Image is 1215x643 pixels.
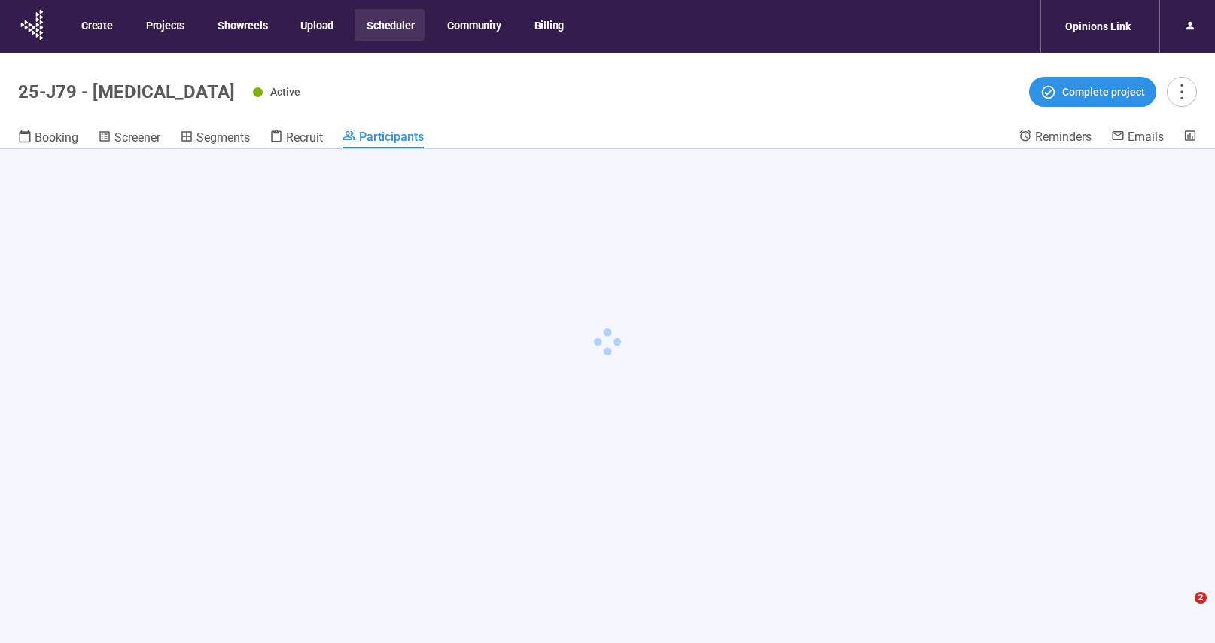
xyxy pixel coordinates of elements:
span: Recruit [286,130,323,145]
a: Emails [1111,129,1164,147]
span: more [1171,81,1192,102]
span: Reminders [1035,130,1092,144]
a: Reminders [1019,129,1092,147]
a: Recruit [269,129,323,148]
span: Active [270,86,300,98]
span: Emails [1128,130,1164,144]
button: Showreels [206,9,278,41]
button: Community [435,9,511,41]
div: Opinions Link [1056,12,1140,41]
span: Participants [359,130,424,144]
span: Booking [35,130,78,145]
h1: 25-J79 - [MEDICAL_DATA] [18,81,235,102]
button: Upload [288,9,344,41]
span: Screener [114,130,160,145]
span: Segments [196,130,250,145]
a: Booking [18,129,78,148]
button: Complete project [1029,77,1156,107]
a: Segments [180,129,250,148]
span: 2 [1195,592,1207,604]
button: Create [69,9,123,41]
a: Screener [98,129,160,148]
button: Billing [522,9,575,41]
button: more [1167,77,1197,107]
span: Complete project [1062,84,1145,100]
iframe: Intercom live chat [1164,592,1200,628]
button: Projects [134,9,195,41]
button: Scheduler [355,9,425,41]
a: Participants [343,129,424,148]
